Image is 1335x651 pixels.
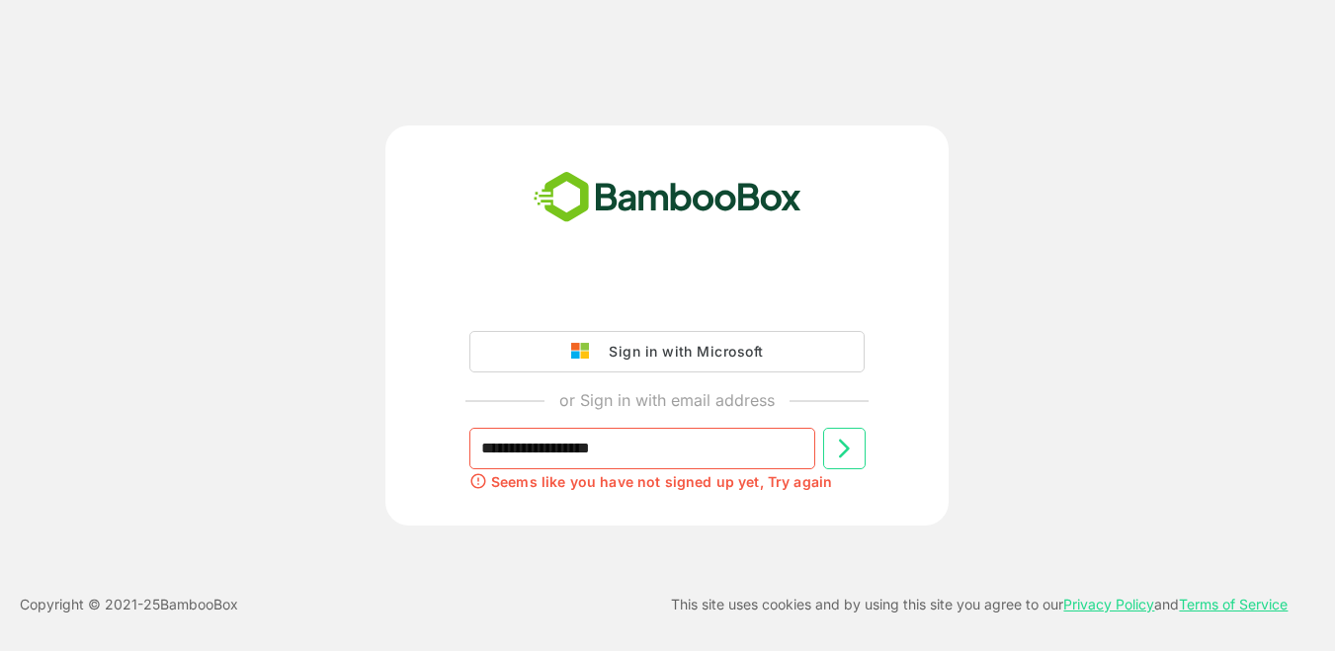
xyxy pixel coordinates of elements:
[469,331,865,372] button: Sign in with Microsoft
[1179,596,1288,612] a: Terms of Service
[671,593,1288,616] p: This site uses cookies and by using this site you agree to our and
[20,593,238,616] p: Copyright © 2021- 25 BambooBox
[523,165,812,230] img: bamboobox
[599,339,763,365] div: Sign in with Microsoft
[491,472,832,492] p: Seems like you have not signed up yet, Try again
[559,388,775,412] p: or Sign in with email address
[459,276,875,319] iframe: Sign in with Google Button
[1063,596,1154,612] a: Privacy Policy
[571,343,599,361] img: google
